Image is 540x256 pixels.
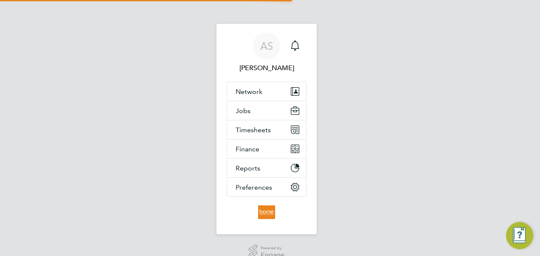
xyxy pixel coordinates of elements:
[227,159,306,177] button: Reports
[227,101,306,120] button: Jobs
[236,107,250,115] span: Jobs
[236,145,259,153] span: Finance
[227,139,306,158] button: Finance
[236,88,262,96] span: Network
[260,40,273,51] span: AS
[227,63,307,73] span: Andrew Stevensen
[236,126,271,134] span: Timesheets
[217,24,317,234] nav: Main navigation
[261,245,284,252] span: Powered by
[236,183,272,191] span: Preferences
[227,178,306,196] button: Preferences
[227,82,306,101] button: Network
[258,205,275,219] img: borneltd-logo-retina.png
[227,32,307,73] a: AS[PERSON_NAME]
[227,205,307,219] a: Go to home page
[227,120,306,139] button: Timesheets
[236,164,260,172] span: Reports
[506,222,533,249] button: Engage Resource Center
